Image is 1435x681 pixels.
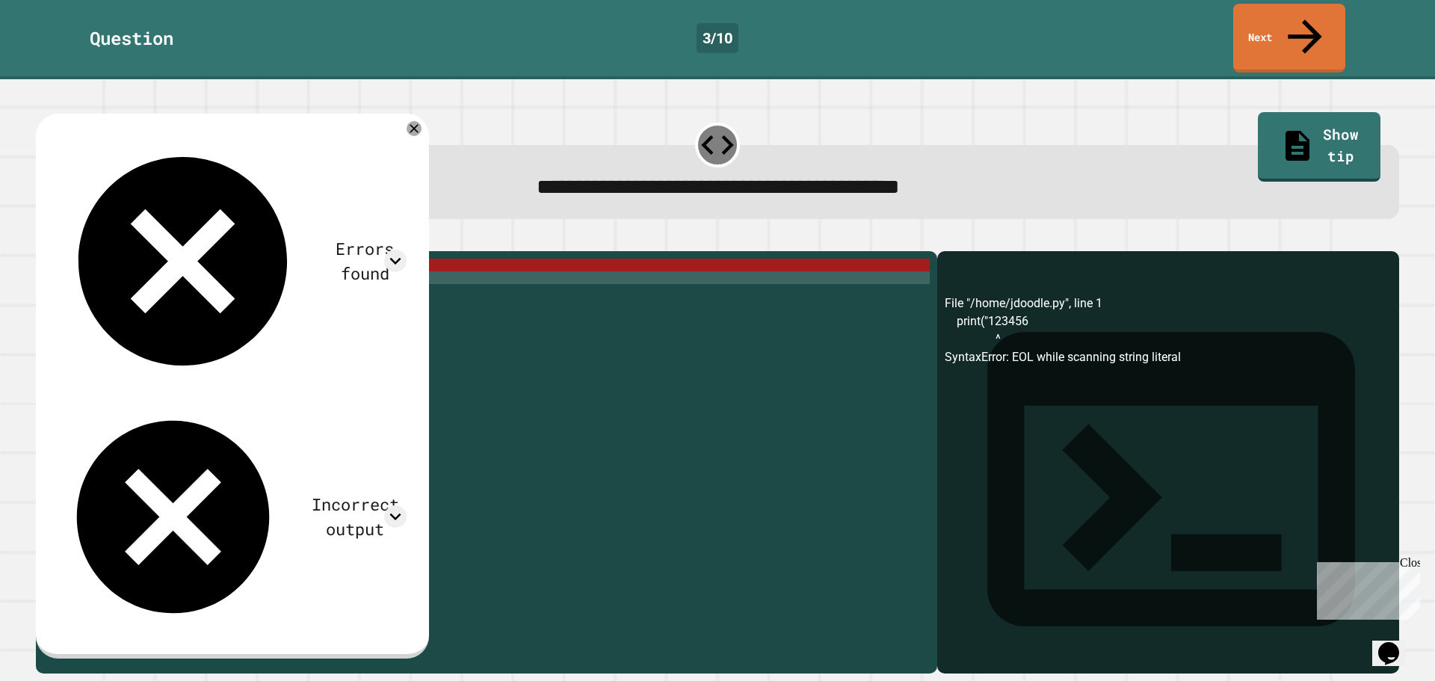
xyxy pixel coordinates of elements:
[697,23,738,53] div: 3 / 10
[323,236,407,286] div: Errors found
[1311,556,1420,620] iframe: chat widget
[945,295,1392,674] div: File "/home/jdoodle.py", line 1 print("123456 ^ SyntaxError: EOL while scanning string literal
[303,492,407,541] div: Incorrect output
[1233,4,1345,73] a: Next
[1372,621,1420,666] iframe: chat widget
[90,25,173,52] div: Question
[6,6,103,95] div: Chat with us now!Close
[1258,112,1380,181] a: Show tip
